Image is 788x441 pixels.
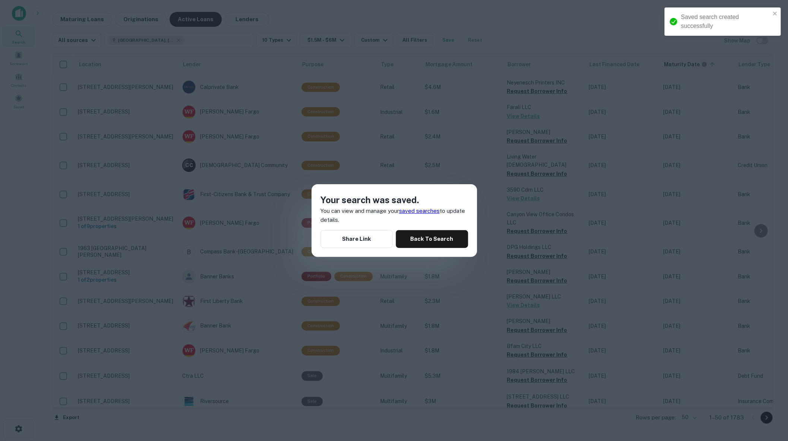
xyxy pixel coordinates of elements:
[681,13,770,31] div: Saved search created successfully
[751,381,788,417] iframe: Chat Widget
[772,10,778,17] button: close
[320,230,393,248] button: Share Link
[396,230,468,248] button: Back To Search
[320,193,468,207] h4: Your search was saved.
[320,207,468,224] p: You can view and manage your to update details.
[399,208,440,214] a: saved searches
